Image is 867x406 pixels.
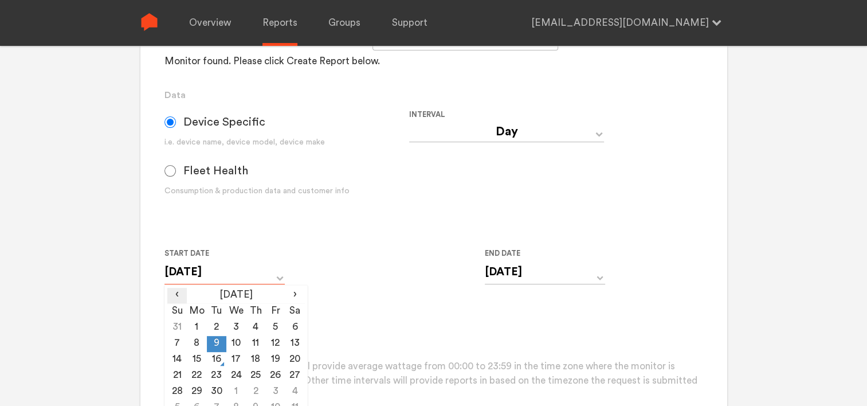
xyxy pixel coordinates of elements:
td: 25 [246,368,265,384]
div: Monitor found. Please click Create Report below. [164,54,380,68]
td: 22 [187,368,206,384]
label: Start Date [164,247,276,260]
td: 3 [226,320,246,336]
img: Sense Logo [140,13,158,31]
td: 3 [265,384,285,400]
td: 28 [167,384,187,400]
td: 23 [207,368,226,384]
input: Device Specific [164,116,176,128]
th: [DATE] [187,288,285,304]
th: Tu [207,304,226,320]
td: 9 [207,336,226,352]
td: 16 [207,352,226,368]
td: 30 [207,384,226,400]
td: 8 [187,336,206,352]
p: Please note that daily reports will provide average wattage from 00:00 to 23:59 in the time zone ... [164,360,703,402]
th: We [226,304,246,320]
label: Interval [409,108,645,122]
th: Th [246,304,265,320]
td: 17 [226,352,246,368]
span: Fleet Health [183,164,248,178]
td: 19 [265,352,285,368]
td: 10 [226,336,246,352]
input: Fleet Health [164,165,176,177]
th: Su [167,304,187,320]
td: 1 [187,320,206,336]
td: 21 [167,368,187,384]
div: i.e. device name, device model, device make [164,136,409,149]
td: 31 [167,320,187,336]
td: 1 [226,384,246,400]
th: Sa [285,304,305,320]
td: 12 [265,336,285,352]
th: Fr [265,304,285,320]
td: 4 [246,320,265,336]
td: 15 [187,352,206,368]
h3: Data [164,88,703,102]
td: 24 [226,368,246,384]
td: 2 [246,384,265,400]
td: 13 [285,336,305,352]
td: 20 [285,352,305,368]
td: 14 [167,352,187,368]
td: 11 [246,336,265,352]
span: ‹ [167,288,187,302]
td: 2 [207,320,226,336]
span: › [285,288,305,302]
td: 7 [167,336,187,352]
td: 18 [246,352,265,368]
td: 6 [285,320,305,336]
td: 5 [265,320,285,336]
span: Device Specific [183,115,265,129]
td: 4 [285,384,305,400]
td: 27 [285,368,305,384]
td: 26 [265,368,285,384]
td: 29 [187,384,206,400]
th: Mo [187,304,206,320]
label: End Date [485,247,596,260]
div: Consumption & production data and customer info [164,185,409,197]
